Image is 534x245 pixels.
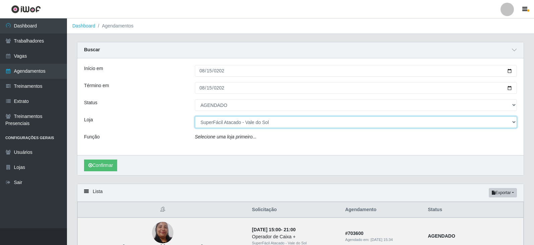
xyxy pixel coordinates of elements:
[84,99,97,106] label: Status
[252,227,281,232] time: [DATE] 15:00
[195,82,517,94] input: 00/00/0000
[84,160,117,171] button: Confirmar
[195,134,256,139] i: Selecione uma loja primeiro...
[252,233,337,240] div: Operador de Caixa +
[341,202,424,218] th: Agendamento
[248,202,341,218] th: Solicitação
[345,237,420,243] div: Agendado em:
[428,233,455,239] strong: AGENDADO
[84,47,100,52] strong: Buscar
[77,184,524,202] div: Lista
[72,23,95,28] a: Dashboard
[84,82,109,89] label: Término em
[345,231,364,236] strong: # 703600
[11,5,41,13] img: CoreUI Logo
[371,238,393,242] time: [DATE] 15:34
[84,65,103,72] label: Início em
[489,188,517,197] button: Exportar
[84,116,93,123] label: Loja
[424,202,524,218] th: Status
[84,133,100,140] label: Função
[95,22,134,29] li: Agendamentos
[195,65,517,77] input: 00/00/0000
[252,227,296,232] strong: -
[67,18,534,34] nav: breadcrumb
[284,227,296,232] time: 21:00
